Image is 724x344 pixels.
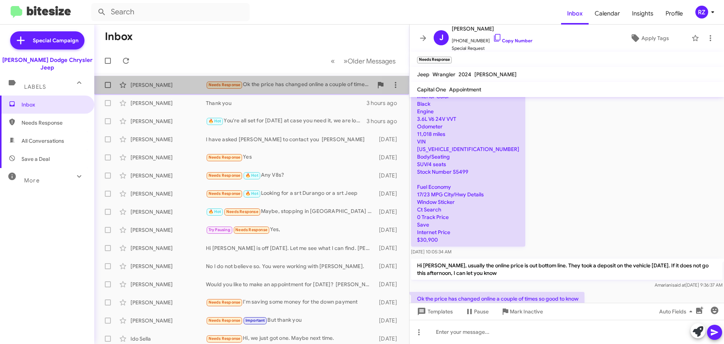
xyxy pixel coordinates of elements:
[411,29,525,247] p: Exterior Color Bright White Transmission 8-Speed Automatic Clearcoat Drivetrain 4WD Interior Colo...
[653,305,701,318] button: Auto Fields
[411,259,722,280] p: Hi [PERSON_NAME], usually the online price is out bottom line. They took a deposit on the vehicle...
[375,317,403,324] div: [DATE]
[21,155,50,163] span: Save a Deal
[206,99,367,107] div: Thank you
[339,53,400,69] button: Next
[327,53,400,69] nav: Page navigation example
[326,53,339,69] button: Previous
[130,136,206,143] div: [PERSON_NAME]
[209,82,241,87] span: Needs Response
[672,282,686,288] span: said at
[206,316,375,325] div: But thank you
[459,71,471,78] span: 2024
[21,119,86,126] span: Needs Response
[209,191,241,196] span: Needs Response
[206,171,375,180] div: Any V8s?
[417,57,452,63] small: Needs Response
[375,226,403,234] div: [DATE]
[130,281,206,288] div: [PERSON_NAME]
[375,244,403,252] div: [DATE]
[367,99,403,107] div: 3 hours ago
[660,3,689,25] a: Profile
[209,209,221,214] span: 🔥 Hot
[417,86,446,93] span: Capital One
[695,6,708,19] div: RZ
[375,190,403,197] div: [DATE]
[209,336,241,341] span: Needs Response
[375,172,403,179] div: [DATE]
[411,292,584,305] p: Ok the price has changed online a couple of times so good to know
[610,31,688,45] button: Apply Tags
[459,305,495,318] button: Pause
[561,3,589,25] a: Inbox
[439,32,443,44] span: J
[91,3,250,21] input: Search
[417,71,429,78] span: Jeep
[206,334,375,343] div: Hi, we just got one. Maybe next time.
[24,177,40,184] span: More
[21,101,86,108] span: Inbox
[130,226,206,234] div: [PERSON_NAME]
[21,137,64,145] span: All Conversations
[206,281,375,288] div: Would you like to make an appointment for [DATE]? [PERSON_NAME]
[641,31,669,45] span: Apply Tags
[130,299,206,306] div: [PERSON_NAME]
[375,136,403,143] div: [DATE]
[245,191,258,196] span: 🔥 Hot
[206,117,367,125] div: You're all set for [DATE] at case you need it, we are located at [STREET_ADDRESS].
[235,227,267,232] span: Needs Response
[33,37,78,44] span: Special Campaign
[659,305,695,318] span: Auto Fields
[10,31,84,49] a: Special Campaign
[589,3,626,25] a: Calendar
[130,172,206,179] div: [PERSON_NAME]
[206,244,375,252] div: Hi [PERSON_NAME] is off [DATE]. Let me see what I can find. [PERSON_NAME]
[130,244,206,252] div: [PERSON_NAME]
[130,81,206,89] div: [PERSON_NAME]
[226,209,258,214] span: Needs Response
[245,173,258,178] span: 🔥 Hot
[209,300,241,305] span: Needs Response
[331,56,335,66] span: «
[209,227,230,232] span: Try Pausing
[130,208,206,216] div: [PERSON_NAME]
[367,117,403,125] div: 3 hours ago
[416,305,453,318] span: Templates
[375,154,403,161] div: [DATE]
[375,335,403,342] div: [DATE]
[493,38,532,43] a: Copy Number
[433,71,456,78] span: Wrangler
[344,56,348,66] span: »
[474,71,517,78] span: [PERSON_NAME]
[375,299,403,306] div: [DATE]
[375,208,403,216] div: [DATE]
[105,31,133,43] h1: Inbox
[626,3,660,25] span: Insights
[452,33,532,45] span: [PHONE_NUMBER]
[452,24,532,33] span: [PERSON_NAME]
[510,305,543,318] span: Mark Inactive
[452,45,532,52] span: Special Request
[209,173,241,178] span: Needs Response
[209,155,241,160] span: Needs Response
[206,80,373,89] div: Ok the price has changed online a couple of times so good to know
[206,189,375,198] div: Looking for a srt Durango or a srt Jeep
[375,262,403,270] div: [DATE]
[209,318,241,323] span: Needs Response
[495,305,549,318] button: Mark Inactive
[209,119,221,123] span: 🔥 Hot
[206,207,375,216] div: Maybe, stopping in [GEOGRAPHIC_DATA] first
[206,153,375,162] div: Yes
[24,83,46,90] span: Labels
[130,99,206,107] div: [PERSON_NAME]
[348,57,396,65] span: Older Messages
[689,6,716,19] button: RZ
[206,262,375,270] div: No I do not believe so. You were working with [PERSON_NAME].
[375,281,403,288] div: [DATE]
[411,249,451,255] span: [DATE] 10:05:34 AM
[206,136,375,143] div: I have asked [PERSON_NAME] to contact you [PERSON_NAME]
[245,318,265,323] span: Important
